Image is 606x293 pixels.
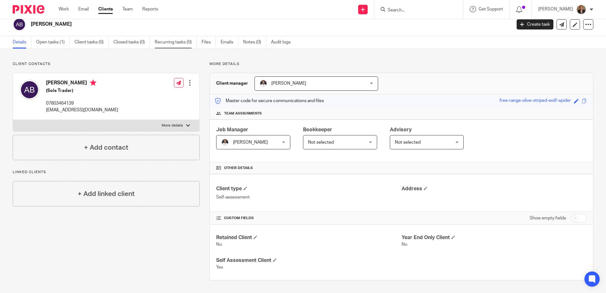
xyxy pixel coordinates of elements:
span: Get Support [479,7,503,11]
span: Yes [216,265,223,270]
h2: [PERSON_NAME] [31,21,412,28]
h4: + Add contact [84,143,128,153]
span: Other details [224,166,253,171]
img: WhatsApp%20Image%202025-04-23%20at%2010.20.30_16e186ec.jpg [576,4,586,15]
input: Search [387,8,444,13]
h4: Year End Only Client [402,234,587,241]
h4: Client type [216,186,401,192]
a: Team [122,6,133,12]
a: Client tasks (0) [74,36,109,49]
h4: CUSTOM FIELDS [216,216,401,221]
h4: Retained Client [216,234,401,241]
a: Open tasks (1) [36,36,70,49]
i: Primary [90,80,96,86]
a: Recurring tasks (0) [155,36,197,49]
p: 07803464139 [46,100,118,107]
h4: [PERSON_NAME] [46,80,118,88]
img: dom%20slack.jpg [221,139,229,146]
p: [EMAIL_ADDRESS][DOMAIN_NAME] [46,107,118,113]
span: No [216,242,222,247]
img: dom%20slack.jpg [260,80,267,87]
a: Work [59,6,69,12]
img: svg%3E [19,80,40,100]
img: Pixie [13,5,44,14]
a: Create task [517,19,553,29]
a: Emails [221,36,238,49]
p: Self-assessment [216,194,401,200]
a: Clients [98,6,113,12]
span: No [402,242,407,247]
p: Master code for secure communications and files [215,98,324,104]
p: Linked clients [13,170,200,175]
div: free-range-olive-striped-wolf-spider [500,97,571,105]
img: svg%3E [13,18,26,31]
h5: (Sole Trader) [46,88,118,94]
a: Reports [142,6,158,12]
a: Closed tasks (0) [113,36,150,49]
h4: Self Assessment Client [216,257,401,264]
span: Not selected [308,140,334,145]
span: Not selected [395,140,421,145]
p: Client contacts [13,62,200,67]
a: Audit logs [271,36,295,49]
span: [PERSON_NAME] [233,140,268,145]
span: Job Manager [216,127,248,132]
a: Details [13,36,31,49]
label: Show empty fields [530,215,566,221]
span: [PERSON_NAME] [271,81,306,86]
span: Bookkeeper [303,127,332,132]
h4: Address [402,186,587,192]
span: Advisory [390,127,412,132]
p: More details [210,62,593,67]
span: Team assignments [224,111,262,116]
a: Email [78,6,89,12]
a: Notes (0) [243,36,266,49]
p: More details [162,123,183,128]
h3: Client manager [216,80,248,87]
a: Files [202,36,216,49]
p: [PERSON_NAME] [538,6,573,12]
h4: + Add linked client [78,189,135,199]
